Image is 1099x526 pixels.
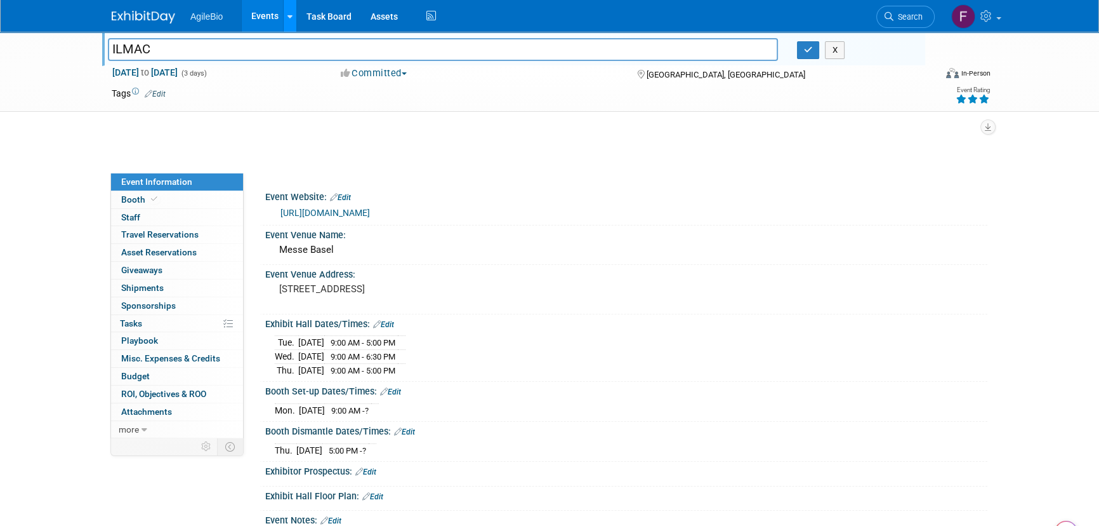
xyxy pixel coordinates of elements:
span: Playbook [121,335,158,346]
span: more [119,424,139,435]
span: Staff [121,212,140,222]
td: Personalize Event Tab Strip [195,438,218,455]
span: 9:00 AM - [331,406,369,415]
td: Wed. [275,350,298,364]
td: Toggle Event Tabs [218,438,244,455]
span: Asset Reservations [121,247,197,257]
div: Exhibit Hall Floor Plan: [265,487,987,503]
a: Event Information [111,173,243,191]
span: Booth [121,194,160,205]
a: Edit [145,90,166,98]
td: Mon. [275,403,299,417]
span: Sponsorships [121,300,176,311]
a: more [111,421,243,438]
a: Giveaways [111,262,243,279]
span: [GEOGRAPHIC_DATA], [GEOGRAPHIC_DATA] [646,70,805,79]
span: Giveaways [121,265,162,275]
td: [DATE] [298,336,324,350]
a: [URL][DOMAIN_NAME] [280,208,370,218]
a: Budget [111,368,243,385]
a: Misc. Expenses & Credits [111,350,243,367]
a: Edit [394,428,415,436]
td: Tue. [275,336,298,350]
span: Budget [121,371,150,381]
span: ROI, Objectives & ROO [121,389,206,399]
a: Booth [111,191,243,208]
td: Thu. [275,443,296,457]
a: Tasks [111,315,243,332]
td: [DATE] [296,443,322,457]
span: Search [893,12,923,22]
span: ? [365,406,369,415]
a: Edit [330,193,351,202]
a: Edit [355,468,376,476]
td: Tags [112,87,166,100]
div: Exhibit Hall Dates/Times: [265,314,987,331]
div: In-Person [961,69,990,78]
a: Attachments [111,403,243,421]
td: Thu. [275,363,298,377]
span: ? [362,446,366,455]
div: Booth Dismantle Dates/Times: [265,422,987,438]
span: (3 days) [180,69,207,78]
img: ExhibitDay [112,11,175,24]
span: Shipments [121,283,164,293]
div: Exhibitor Prospectus: [265,462,987,478]
a: Edit [380,388,401,396]
a: Playbook [111,332,243,349]
a: Edit [373,320,394,329]
a: Asset Reservations [111,244,243,261]
span: Attachments [121,407,172,417]
span: Event Information [121,177,192,187]
span: Misc. Expenses & Credits [121,353,220,363]
span: 5:00 PM - [329,446,366,455]
img: Fouad Batel [951,4,975,29]
div: Event Website: [265,187,987,204]
div: Messe Basel [275,240,978,260]
a: Search [876,6,935,28]
a: Edit [362,492,383,501]
div: Event Format [860,66,990,85]
a: Sponsorships [111,297,243,314]
a: ROI, Objectives & ROO [111,386,243,403]
a: Travel Reservations [111,226,243,243]
td: [DATE] [299,403,325,417]
pre: [STREET_ADDRESS] [279,283,552,295]
a: Staff [111,209,243,226]
a: Shipments [111,280,243,297]
span: [DATE] [DATE] [112,67,178,78]
span: Tasks [120,318,142,328]
td: [DATE] [298,363,324,377]
button: Committed [336,67,412,80]
div: Booth Set-up Dates/Times: [265,382,987,398]
button: X [825,41,845,59]
td: [DATE] [298,350,324,364]
span: 9:00 AM - 6:30 PM [331,352,395,361]
div: Event Venue Name: [265,226,987,241]
img: Format-Inperson.png [946,68,959,78]
span: Travel Reservations [121,229,199,239]
a: Edit [320,516,341,525]
span: to [139,67,151,78]
div: Event Rating [956,87,990,93]
span: 9:00 AM - 5:00 PM [331,338,395,347]
span: AgileBio [190,11,223,22]
span: 9:00 AM - 5:00 PM [331,366,395,375]
i: Booth reservation complete [151,196,157,203]
div: Event Venue Address: [265,265,987,281]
